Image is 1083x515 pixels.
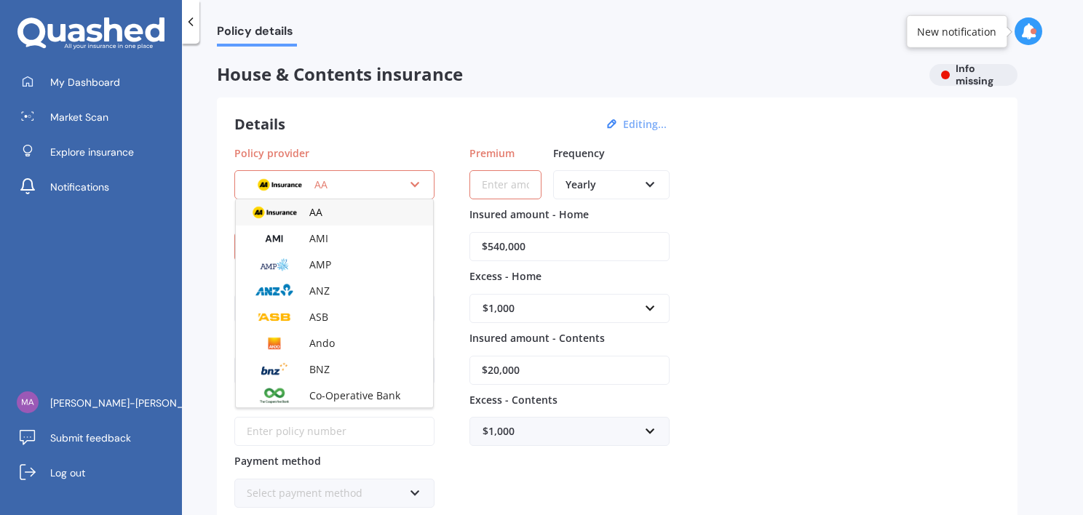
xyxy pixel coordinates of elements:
span: House & Contents insurance [217,64,918,85]
span: AMI [309,231,328,245]
img: operativebank.png [247,386,301,406]
span: AA [309,205,322,219]
img: AA.webp [253,175,306,195]
div: Yearly [566,177,638,193]
img: 90832ac1eec3c3bc5f8741748ba503bc [17,391,39,413]
span: [PERSON_NAME]-[PERSON_NAME] [50,396,215,410]
div: Select payment method [247,485,403,501]
span: ANZ [309,284,330,298]
span: Co-Operative Bank [309,388,400,402]
span: Notifications [50,180,109,194]
input: Enter policy number [234,417,435,446]
img: AMP.webp [247,255,301,275]
span: Payment method [234,454,321,468]
img: ANZ.png [247,281,301,301]
img: AMI-text-1.webp [247,228,301,249]
input: Enter amount [469,356,670,385]
span: Ando [309,336,335,350]
a: Submit feedback [11,423,182,452]
div: $1,000 [483,423,639,439]
span: My Dashboard [50,75,120,89]
h3: Details [234,115,285,134]
span: Policy type [234,331,290,345]
span: Market Scan [50,110,108,124]
img: AA.webp [247,202,301,223]
button: Editing... [619,118,671,131]
div: New notification [917,24,996,39]
a: Log out [11,458,182,487]
img: ASB.png [247,307,301,327]
span: Submit feedback [50,431,131,445]
img: Ando.png [247,333,301,354]
span: AMP [309,257,331,271]
span: Excess - Contents [469,392,558,406]
div: $1,000 [483,300,639,316]
span: Policy number [234,392,306,406]
span: Log out [50,466,85,480]
span: Policy provider [234,145,309,159]
span: BNZ [309,362,330,376]
span: Premium [469,145,515,159]
a: Market Scan [11,103,182,132]
span: Frequency [553,145,605,159]
span: Excess - Home [469,269,541,283]
a: [PERSON_NAME]-[PERSON_NAME] [11,388,182,418]
span: Insured amount - Contents [469,331,605,345]
span: Renewal date [234,207,301,221]
span: Policy details [217,24,297,44]
input: Enter amount [469,170,541,199]
span: ASB [309,310,328,324]
span: Insured address [234,269,314,283]
span: Insured amount - Home [469,207,589,221]
input: Enter address [234,294,435,323]
img: BNZ.png [247,359,301,380]
a: My Dashboard [11,68,182,97]
a: Notifications [11,172,182,201]
span: Explore insurance [50,145,134,159]
div: AA [253,177,403,193]
input: Enter amount [469,232,670,261]
a: Explore insurance [11,137,182,167]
